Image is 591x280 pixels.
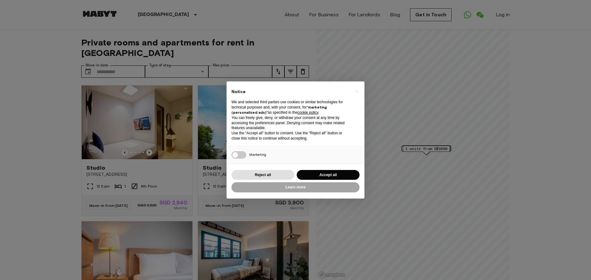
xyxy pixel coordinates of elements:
[231,131,350,141] p: Use the “Accept all” button to consent. Use the “Reject all” button or close this notice to conti...
[249,152,266,157] span: Marketing
[231,115,350,131] p: You can freely give, deny, or withdraw your consent at any time by accessing the preferences pane...
[352,86,361,96] button: Close this notice
[231,89,350,95] h2: Notice
[297,110,318,115] a: cookie policy
[231,182,360,192] button: Learn more
[297,170,360,180] button: Accept all
[231,105,327,115] strong: “marketing (personalized ads)”
[231,100,350,115] p: We and selected third parties use cookies or similar technologies for technical purposes and, wit...
[231,170,294,180] button: Reject all
[356,88,358,95] span: ×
